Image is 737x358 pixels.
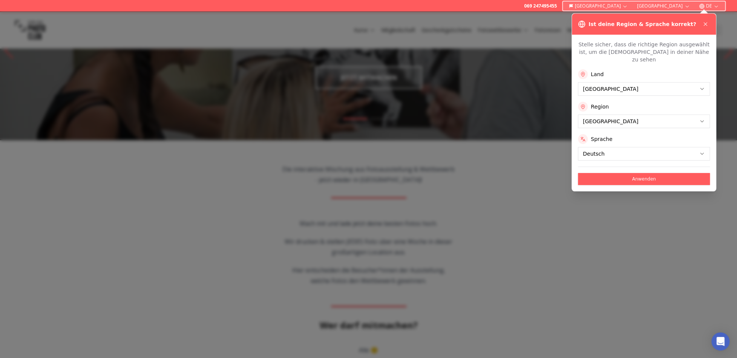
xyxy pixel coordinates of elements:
[578,173,710,185] button: Anwenden
[591,135,612,143] label: Sprache
[591,103,609,110] label: Region
[591,70,604,78] label: Land
[578,41,710,63] p: Stelle sicher, dass die richtige Region ausgewählt ist, um die [DEMOGRAPHIC_DATA] in deiner Nähe ...
[634,2,693,11] button: [GEOGRAPHIC_DATA]
[524,3,557,9] a: 069 247495455
[696,2,722,11] button: DE
[566,2,631,11] button: [GEOGRAPHIC_DATA]
[588,20,696,28] h3: Ist deine Region & Sprache korrekt?
[711,332,729,350] div: Open Intercom Messenger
